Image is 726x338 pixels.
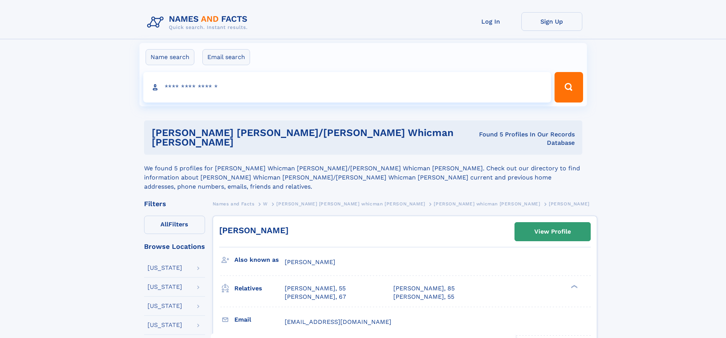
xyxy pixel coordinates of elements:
[285,293,346,301] a: [PERSON_NAME], 67
[285,258,335,266] span: [PERSON_NAME]
[555,72,583,103] button: Search Button
[234,313,285,326] h3: Email
[434,201,540,207] span: [PERSON_NAME] whicman [PERSON_NAME]
[144,155,582,191] div: We found 5 profiles for [PERSON_NAME] Whicman [PERSON_NAME]/[PERSON_NAME] Whicman [PERSON_NAME]. ...
[285,318,391,325] span: [EMAIL_ADDRESS][DOMAIN_NAME]
[143,72,551,103] input: search input
[234,282,285,295] h3: Relatives
[263,199,268,208] a: W
[471,130,575,147] div: Found 5 Profiles In Our Records Database
[549,201,590,207] span: [PERSON_NAME]
[393,284,455,293] a: [PERSON_NAME], 85
[515,223,590,241] a: View Profile
[276,201,425,207] span: [PERSON_NAME] [PERSON_NAME] whicman [PERSON_NAME]
[147,284,182,290] div: [US_STATE]
[152,128,471,147] h1: [PERSON_NAME] [PERSON_NAME]/[PERSON_NAME] Whicman [PERSON_NAME]
[234,253,285,266] h3: Also known as
[147,303,182,309] div: [US_STATE]
[276,199,425,208] a: [PERSON_NAME] [PERSON_NAME] whicman [PERSON_NAME]
[213,199,255,208] a: Names and Facts
[460,12,521,31] a: Log In
[569,284,578,289] div: ❯
[285,284,346,293] a: [PERSON_NAME], 55
[144,12,254,33] img: Logo Names and Facts
[144,216,205,234] label: Filters
[534,223,571,240] div: View Profile
[147,265,182,271] div: [US_STATE]
[393,293,454,301] a: [PERSON_NAME], 55
[146,49,194,65] label: Name search
[434,199,540,208] a: [PERSON_NAME] whicman [PERSON_NAME]
[147,322,182,328] div: [US_STATE]
[144,200,205,207] div: Filters
[144,243,205,250] div: Browse Locations
[263,201,268,207] span: W
[202,49,250,65] label: Email search
[219,226,288,235] a: [PERSON_NAME]
[160,221,168,228] span: All
[521,12,582,31] a: Sign Up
